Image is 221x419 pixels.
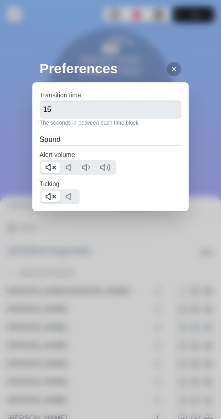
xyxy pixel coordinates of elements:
[40,134,182,145] h2: Sound
[40,180,60,187] label: Ticking
[40,91,81,99] label: Transition time
[40,151,75,158] label: Alert volume
[40,58,189,79] h2: Preferences
[40,119,182,127] p: The seconds in-between each time block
